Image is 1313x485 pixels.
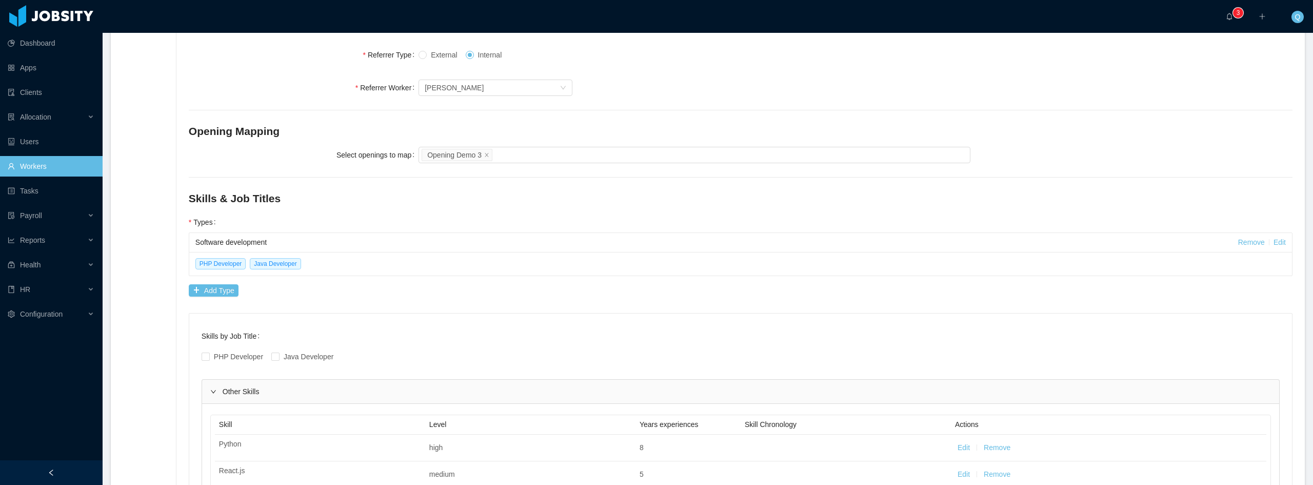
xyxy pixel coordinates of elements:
[8,261,15,268] i: icon: medicine-box
[210,353,267,361] span: PHP Developer
[8,286,15,293] i: icon: book
[20,310,63,318] span: Configuration
[984,469,1010,480] button: Remove
[363,51,419,59] label: Referrer Type
[429,420,446,429] span: Level
[958,442,970,453] button: Edit
[427,51,461,59] span: External
[189,123,1292,140] h2: Opening Mapping
[8,311,15,318] i: icon: setting
[189,190,1292,207] h2: Skills & Job Titles
[336,151,419,159] label: Select openings to map
[8,212,15,219] i: icon: file-protect
[1259,13,1266,20] i: icon: plus
[219,467,245,475] span: React.js
[195,258,246,269] span: PHP Developer
[474,51,506,59] span: Internal
[745,420,797,429] span: Skill Chronology
[202,332,264,340] label: Skills by Job Title
[429,443,443,452] span: high
[494,149,500,161] input: Select openings to map
[1238,238,1265,246] a: Remove
[422,149,492,161] li: Opening Demo 3
[484,152,489,158] i: icon: close
[20,113,51,121] span: Allocation
[427,149,482,161] div: Opening Demo 3
[640,443,644,452] span: 8
[8,181,94,201] a: icon: profileTasks
[20,211,42,220] span: Payroll
[210,389,216,395] i: icon: right
[8,82,94,103] a: icon: auditClients
[189,284,238,297] button: icon: plusAdd Type
[425,80,484,95] div: Cristian Fierro
[1295,11,1301,23] span: Q
[189,218,220,226] label: Types
[429,470,455,478] span: medium
[8,57,94,78] a: icon: appstoreApps
[20,236,45,244] span: Reports
[640,420,699,429] span: Years experiences
[958,469,970,480] button: Edit
[1226,13,1233,20] i: icon: bell
[1274,238,1286,246] a: Edit
[955,420,979,429] span: Actions
[984,442,1010,453] button: Remove
[250,258,301,269] span: Java Developer
[8,237,15,244] i: icon: line-chart
[219,440,242,448] span: Python
[219,420,232,429] span: Skill
[8,113,15,121] i: icon: solution
[195,233,1238,252] div: Software development
[20,261,41,269] span: Health
[20,285,30,294] span: HR
[640,470,644,478] span: 5
[1233,8,1243,18] sup: 3
[8,131,94,152] a: icon: robotUsers
[280,353,337,361] span: Java Developer
[355,84,419,92] label: Referrer Worker
[202,380,1279,403] div: Other Skills
[8,156,94,177] a: icon: userWorkers
[1237,8,1240,18] p: 3
[8,33,94,53] a: icon: pie-chartDashboard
